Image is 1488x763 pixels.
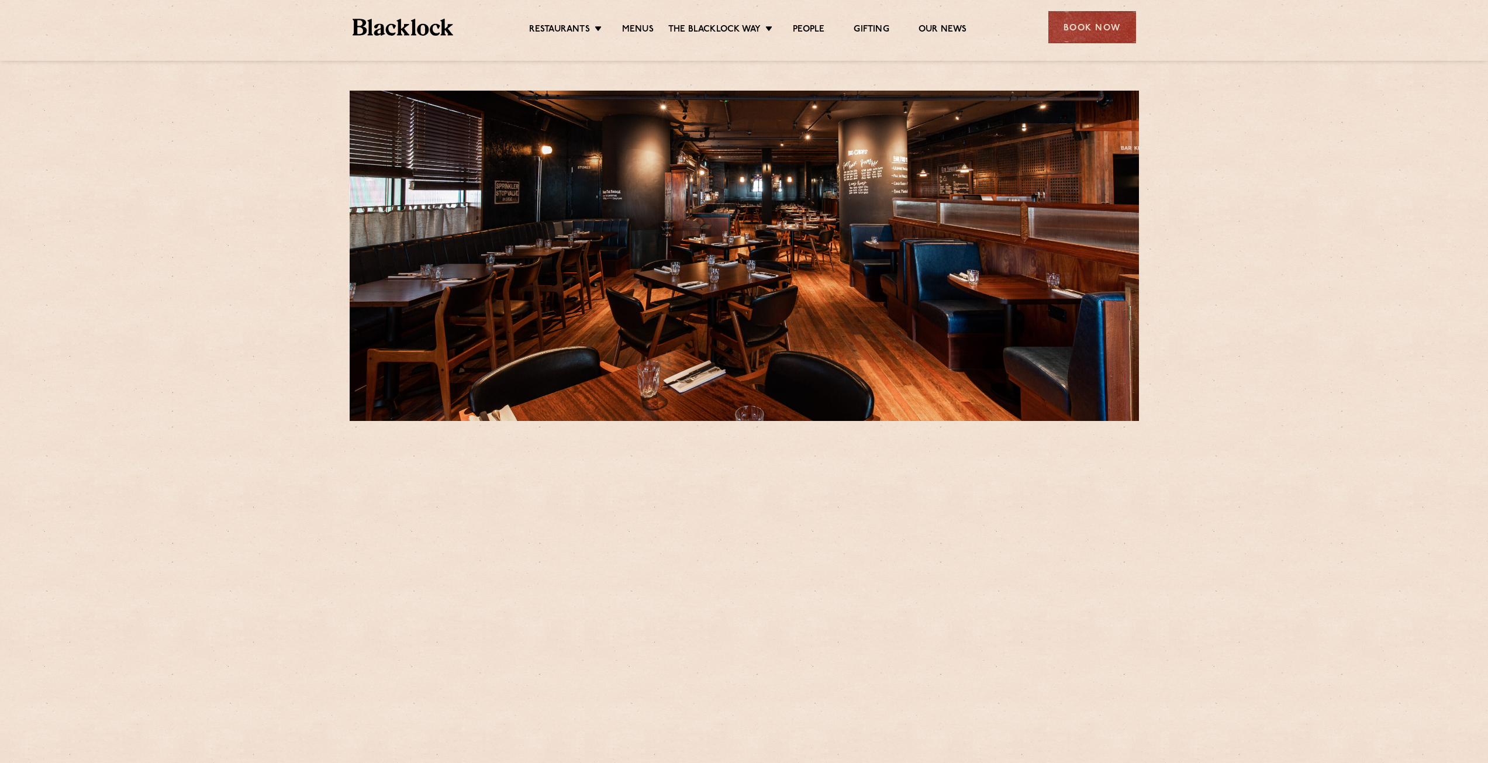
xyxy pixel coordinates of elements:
[793,24,824,37] a: People
[1048,11,1136,43] div: Book Now
[622,24,654,37] a: Menus
[353,19,454,36] img: BL_Textured_Logo-footer-cropped.svg
[529,24,590,37] a: Restaurants
[854,24,889,37] a: Gifting
[668,24,761,37] a: The Blacklock Way
[919,24,967,37] a: Our News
